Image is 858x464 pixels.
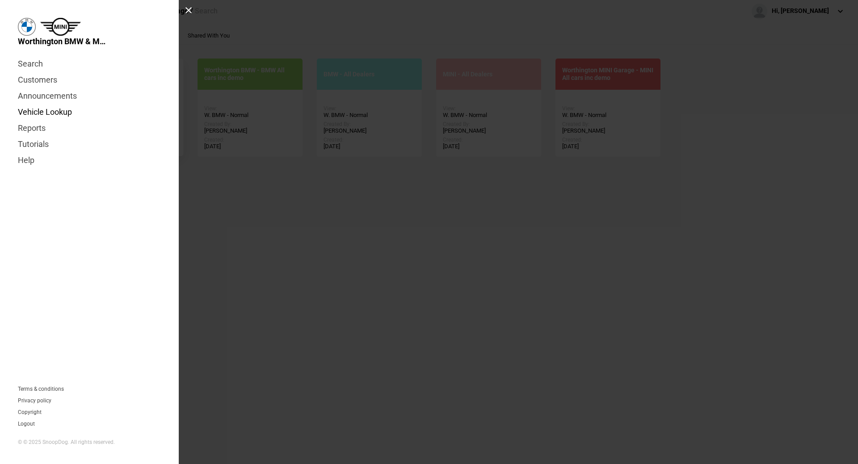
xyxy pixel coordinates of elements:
[18,56,161,72] a: Search
[18,410,42,415] a: Copyright
[18,72,161,88] a: Customers
[18,152,161,168] a: Help
[40,18,81,36] img: mini.png
[18,120,161,136] a: Reports
[18,36,107,47] span: Worthington BMW & MINI Garage
[18,439,161,446] div: © © 2025 SnoopDog. All rights reserved.
[18,386,64,392] a: Terms & conditions
[18,136,161,152] a: Tutorials
[18,104,161,120] a: Vehicle Lookup
[18,18,36,36] img: bmw.png
[18,88,161,104] a: Announcements
[18,421,35,426] button: Logout
[18,398,51,403] a: Privacy policy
